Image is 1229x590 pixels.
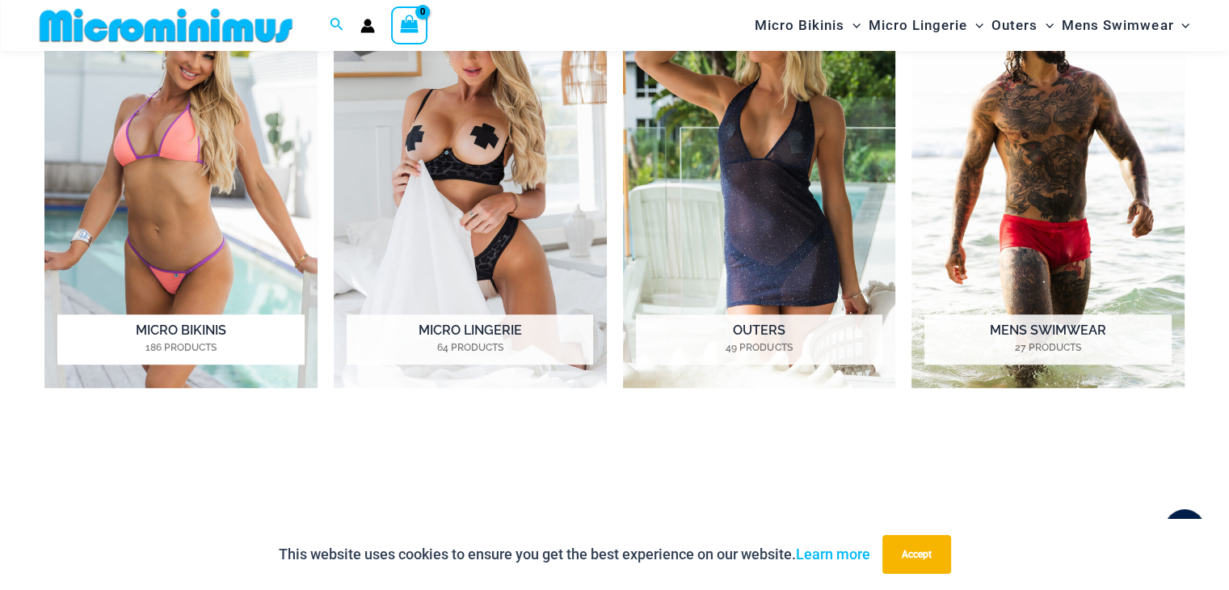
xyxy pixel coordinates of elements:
a: View Shopping Cart, empty [391,6,428,44]
span: Menu Toggle [967,5,983,46]
span: Micro Lingerie [869,5,967,46]
span: Micro Bikinis [755,5,844,46]
span: Mens Swimwear [1062,5,1173,46]
img: MM SHOP LOGO FLAT [33,7,299,44]
a: Account icon link [360,19,375,33]
mark: 27 Products [924,340,1171,355]
a: Learn more [796,546,870,563]
iframe: TrustedSite Certified [44,431,1185,552]
mark: 64 Products [347,340,593,355]
a: Micro BikinisMenu ToggleMenu Toggle [751,5,865,46]
h2: Mens Swimwear [924,314,1171,365]
span: Menu Toggle [1173,5,1189,46]
span: Menu Toggle [844,5,861,46]
h2: Micro Bikinis [57,314,304,365]
a: Search icon link [330,15,344,36]
a: OutersMenu ToggleMenu Toggle [987,5,1058,46]
h2: Micro Lingerie [347,314,593,365]
button: Accept [882,535,951,574]
span: Outers [991,5,1037,46]
mark: 186 Products [57,340,304,355]
mark: 49 Products [636,340,882,355]
p: This website uses cookies to ensure you get the best experience on our website. [279,542,870,567]
span: Menu Toggle [1037,5,1054,46]
h2: Outers [636,314,882,365]
nav: Site Navigation [748,2,1197,48]
a: Mens SwimwearMenu ToggleMenu Toggle [1058,5,1193,46]
a: Micro LingerieMenu ToggleMenu Toggle [865,5,987,46]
